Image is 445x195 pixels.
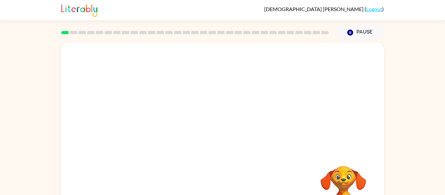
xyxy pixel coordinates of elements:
[366,6,382,12] a: Logout
[264,6,384,12] div: ( )
[337,25,384,40] button: Pause
[264,6,365,12] span: [DEMOGRAPHIC_DATA] [PERSON_NAME]
[61,3,97,17] img: Literably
